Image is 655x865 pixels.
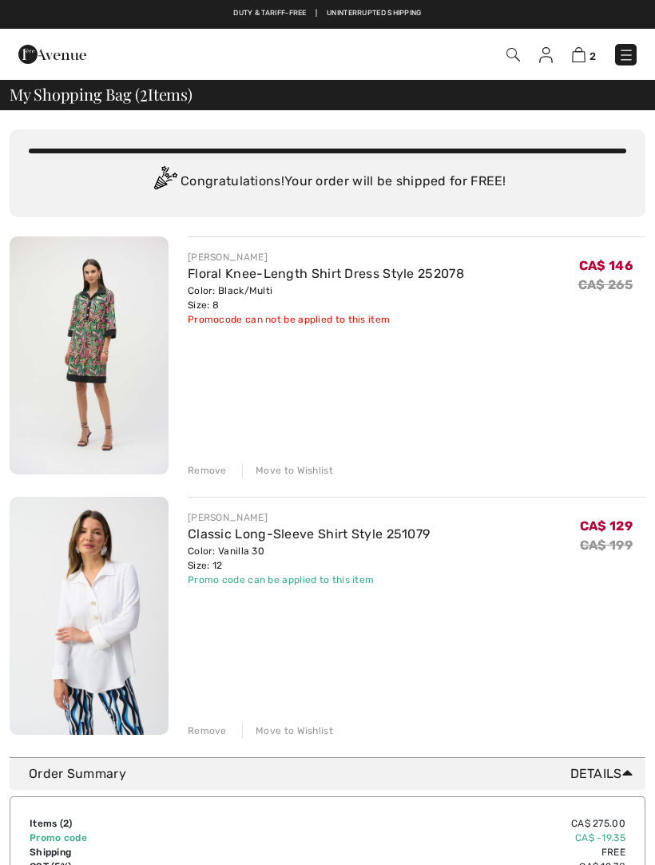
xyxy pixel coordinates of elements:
[242,845,625,859] td: Free
[140,82,148,103] span: 2
[188,544,430,573] div: Color: Vanilla 30 Size: 12
[188,510,430,525] div: [PERSON_NAME]
[580,538,633,553] s: CA$ 199
[580,518,633,534] span: CA$ 129
[63,818,69,829] span: 2
[10,497,169,735] img: Classic Long-Sleeve Shirt Style 251079
[242,463,333,478] div: Move to Wishlist
[589,50,596,62] span: 2
[570,764,639,784] span: Details
[572,45,596,64] a: 2
[242,724,333,738] div: Move to Wishlist
[149,166,181,198] img: Congratulation2.svg
[188,312,464,327] div: Promocode can not be applied to this item
[242,816,625,831] td: CA$ 275.00
[242,831,625,845] td: CA$ -19.35
[30,845,242,859] td: Shipping
[188,526,430,542] a: Classic Long-Sleeve Shirt Style 251079
[188,573,430,587] div: Promo code can be applied to this item
[188,284,464,312] div: Color: Black/Multi Size: 8
[188,250,464,264] div: [PERSON_NAME]
[188,463,227,478] div: Remove
[188,266,464,281] a: Floral Knee-Length Shirt Dress Style 252078
[18,38,86,70] img: 1ère Avenue
[30,816,242,831] td: Items ( )
[18,46,86,61] a: 1ère Avenue
[579,258,633,273] span: CA$ 146
[506,48,520,62] img: Search
[10,86,193,102] span: My Shopping Bag ( Items)
[572,47,586,62] img: Shopping Bag
[578,277,633,292] s: CA$ 265
[618,47,634,63] img: Menu
[539,47,553,63] img: My Info
[29,166,626,198] div: Congratulations! Your order will be shipped for FREE!
[188,724,227,738] div: Remove
[30,831,242,845] td: Promo code
[10,236,169,474] img: Floral Knee-Length Shirt Dress Style 252078
[29,764,639,784] div: Order Summary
